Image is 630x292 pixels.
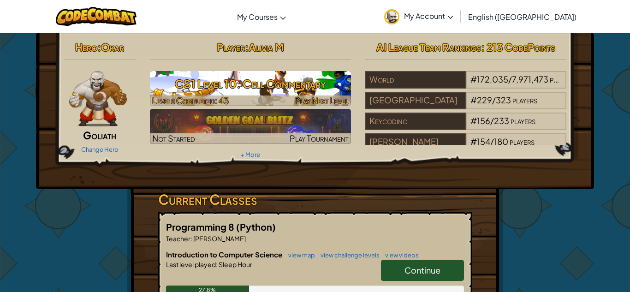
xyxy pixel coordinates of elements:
span: 156 [477,115,490,126]
span: : [97,41,101,54]
span: / [492,95,496,105]
span: players [512,95,537,105]
a: English ([GEOGRAPHIC_DATA]) [464,4,581,29]
span: 229 [477,95,492,105]
span: Teacher [166,234,190,243]
a: Play Next Level [150,71,351,106]
a: Not StartedPlay Tournament [150,109,351,144]
span: players [550,74,575,84]
a: My Courses [232,4,291,29]
span: # [470,74,477,84]
span: : [190,234,192,243]
span: players [510,136,535,147]
a: [GEOGRAPHIC_DATA]#229/323players [365,101,566,111]
span: 154 [477,136,490,147]
a: view challenge levels [316,251,380,259]
span: players [511,115,535,126]
span: Not Started [152,133,195,143]
span: 7,971,473 [512,74,548,84]
a: view map [284,251,315,259]
span: (Python) [236,221,276,232]
img: CodeCombat logo [56,7,137,26]
span: / [490,136,494,147]
span: / [508,74,512,84]
span: AI League Team Rankings [376,41,481,54]
div: [PERSON_NAME] [365,133,465,151]
span: # [470,95,477,105]
img: avatar [384,9,399,24]
span: # [470,136,477,147]
a: view videos [380,251,419,259]
span: Levels Completed: 43 [152,95,229,106]
img: CS1 Level 10: Cell Commentary [150,71,351,106]
span: Hero [75,41,97,54]
span: # [470,115,477,126]
a: Change Hero [81,146,119,153]
a: My Account [380,2,458,31]
span: Player [217,41,245,54]
span: Play Tournament [290,133,349,143]
span: Introduction to Computer Science [166,250,284,259]
span: Programming 8 [166,221,236,232]
a: World#172,035/7,971,473players [365,80,566,90]
span: 172,035 [477,74,508,84]
h3: CS1 Level 10: Cell Commentary [150,73,351,94]
img: goliath-pose.png [69,71,127,126]
span: My Account [404,11,453,21]
span: Play Next Level [295,95,349,106]
img: Golden Goal [150,109,351,144]
span: : 213 CodePoints [481,41,555,54]
div: Keycoding [365,113,465,130]
span: Continue [404,265,440,275]
span: 180 [494,136,508,147]
span: Goliath [83,129,116,142]
a: Keycoding#156/233players [365,121,566,132]
span: : [216,260,218,268]
span: Alivia M [249,41,284,54]
div: World [365,71,465,89]
span: [PERSON_NAME] [192,234,246,243]
span: 233 [494,115,509,126]
span: Sleep Hour [218,260,252,268]
span: English ([GEOGRAPHIC_DATA]) [468,12,577,22]
h3: Current Classes [158,189,472,210]
span: Okar [101,41,124,54]
span: : [245,41,249,54]
span: Last level played [166,260,216,268]
span: 323 [496,95,511,105]
a: [PERSON_NAME]#154/180players [365,142,566,153]
a: + More [241,151,260,158]
div: [GEOGRAPHIC_DATA] [365,92,465,109]
span: / [490,115,494,126]
span: My Courses [237,12,278,22]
